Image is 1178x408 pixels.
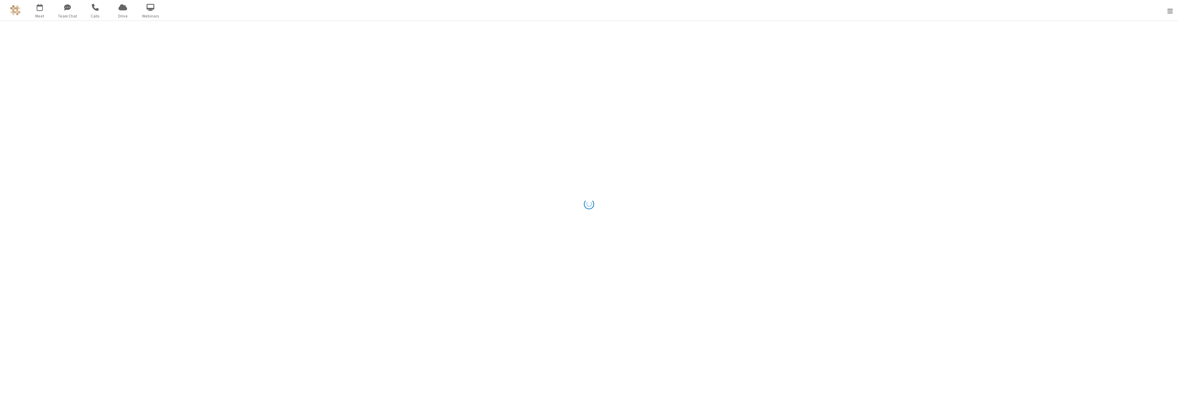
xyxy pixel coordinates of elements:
[10,5,21,15] img: QA Selenium DO NOT DELETE OR CHANGE
[138,13,163,19] span: Webinars
[82,13,108,19] span: Calls
[110,13,136,19] span: Drive
[27,13,52,19] span: Meet
[54,13,80,19] span: Team Chat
